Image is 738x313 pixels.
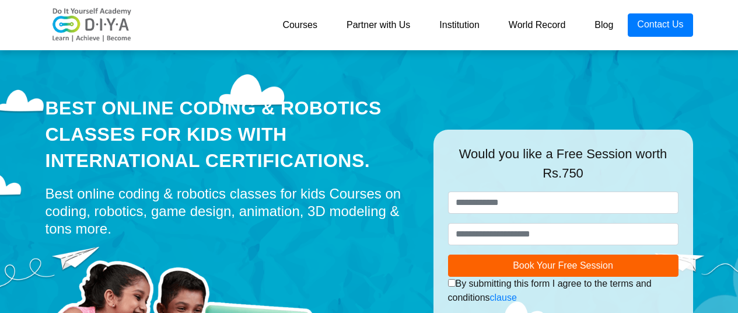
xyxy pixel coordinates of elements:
[425,13,494,37] a: Institution
[46,185,416,238] div: Best online coding & robotics classes for kids Courses on coding, robotics, game design, animatio...
[490,293,517,302] a: clause
[513,260,613,270] span: Book Your Free Session
[268,13,332,37] a: Courses
[448,277,678,305] div: By submitting this form I agree to the terms and conditions
[332,13,425,37] a: Partner with Us
[448,144,678,192] div: Would you like a Free Session worth Rs.750
[46,95,416,173] div: Best Online Coding & Robotics Classes for kids with International Certifications.
[46,8,139,43] img: logo-v2.png
[494,13,580,37] a: World Record
[580,13,628,37] a: Blog
[628,13,692,37] a: Contact Us
[448,255,678,277] button: Book Your Free Session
